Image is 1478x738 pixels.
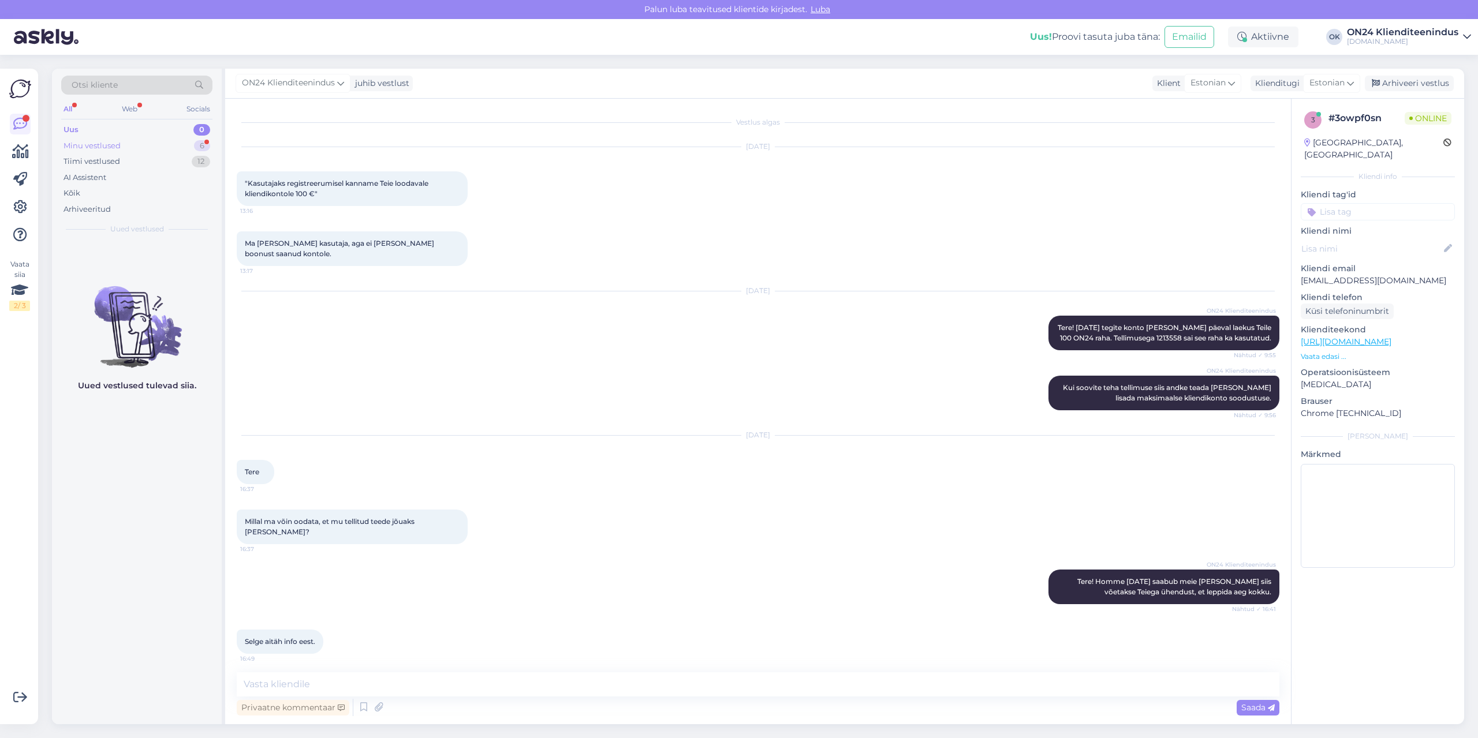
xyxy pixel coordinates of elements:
p: Kliendi tag'id [1301,189,1455,201]
div: Vaata siia [9,259,30,311]
span: Nähtud ✓ 16:41 [1232,605,1276,613]
span: Millal ma võin oodata, et mu tellitud teede jõuaks [PERSON_NAME]? [245,517,416,536]
div: Aktiivne [1228,27,1298,47]
span: Ma [PERSON_NAME] kasutaja, aga ei [PERSON_NAME] boonust saanud kontole. [245,239,436,258]
span: Nähtud ✓ 9:56 [1233,411,1276,419]
p: Märkmed [1301,448,1455,460]
div: [DATE] [237,286,1279,296]
span: Luba [807,4,834,14]
div: Uus [64,124,79,136]
div: Tiimi vestlused [64,156,120,167]
span: Saada [1241,702,1275,713]
span: Otsi kliente [72,79,118,91]
div: Kõik [64,188,80,199]
span: Selge aitäh info eest. [245,637,315,646]
div: Arhiveeritud [64,204,111,215]
span: ON24 Klienditeenindus [1207,366,1276,375]
span: "Kasutajaks registreerumisel kanname Teie loodavale kliendikontole 100 €" [245,179,430,198]
div: # 3owpf0sn [1328,111,1405,125]
p: Uued vestlused tulevad siia. [78,380,196,392]
div: Klienditugi [1251,77,1300,89]
p: Kliendi telefon [1301,291,1455,304]
span: Estonian [1309,77,1345,89]
div: Küsi telefoninumbrit [1301,304,1394,319]
div: [PERSON_NAME] [1301,431,1455,441]
p: Vaata edasi ... [1301,351,1455,362]
span: 16:37 [240,545,283,553]
p: [MEDICAL_DATA] [1301,379,1455,391]
div: AI Assistent [64,172,106,183]
span: Tere [245,467,259,476]
div: [DATE] [237,141,1279,152]
span: 16:37 [240,485,283,493]
span: 16:49 [240,654,283,663]
div: Web [120,102,140,117]
span: Tere! Homme [DATE] saabub meie [PERSON_NAME] siis võetakse Teiega ühendust, et leppida aeg kokku. [1077,577,1273,596]
span: 3 [1311,115,1315,124]
div: Socials [184,102,212,117]
input: Lisa nimi [1301,242,1442,255]
span: Online [1405,112,1451,125]
p: Kliendi nimi [1301,225,1455,237]
button: Emailid [1165,26,1214,48]
span: Kui soovite teha tellimuse siis andke teada [PERSON_NAME] lisada maksimaalse kliendikonto soodust... [1063,383,1273,402]
p: Brauser [1301,395,1455,407]
a: ON24 Klienditeenindus[DOMAIN_NAME] [1347,28,1471,46]
p: Klienditeekond [1301,324,1455,336]
div: [DATE] [237,430,1279,440]
div: Proovi tasuta juba täna: [1030,30,1160,44]
div: OK [1326,29,1342,45]
div: 0 [193,124,210,136]
div: 2 / 3 [9,301,30,311]
span: 13:17 [240,267,283,275]
div: [GEOGRAPHIC_DATA], [GEOGRAPHIC_DATA] [1304,137,1443,161]
p: Kliendi email [1301,263,1455,275]
div: 12 [192,156,210,167]
div: Privaatne kommentaar [237,700,349,715]
span: ON24 Klienditeenindus [1207,560,1276,569]
p: Chrome [TECHNICAL_ID] [1301,407,1455,419]
div: [DOMAIN_NAME] [1347,37,1458,46]
b: Uus! [1030,31,1052,42]
img: No chats [52,265,222,369]
span: Tere! [DATE] tegite konto [PERSON_NAME] päeval laekus Teile 100 ON24 raha. Tellimusega 1213558 sa... [1058,323,1273,342]
div: Arhiveeri vestlus [1365,76,1454,91]
div: 6 [194,140,210,152]
span: ON24 Klienditeenindus [242,77,335,89]
p: [EMAIL_ADDRESS][DOMAIN_NAME] [1301,275,1455,287]
a: [URL][DOMAIN_NAME] [1301,336,1391,347]
input: Lisa tag [1301,203,1455,220]
div: Vestlus algas [237,117,1279,128]
div: ON24 Klienditeenindus [1347,28,1458,37]
p: Operatsioonisüsteem [1301,366,1455,379]
span: Uued vestlused [110,224,164,234]
span: Nähtud ✓ 9:55 [1233,351,1276,359]
div: Kliendi info [1301,171,1455,182]
img: Askly Logo [9,78,31,100]
span: ON24 Klienditeenindus [1207,306,1276,315]
div: Minu vestlused [64,140,121,152]
span: 13:16 [240,207,283,215]
div: Klient [1152,77,1181,89]
span: Estonian [1190,77,1226,89]
div: juhib vestlust [350,77,409,89]
div: All [61,102,74,117]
